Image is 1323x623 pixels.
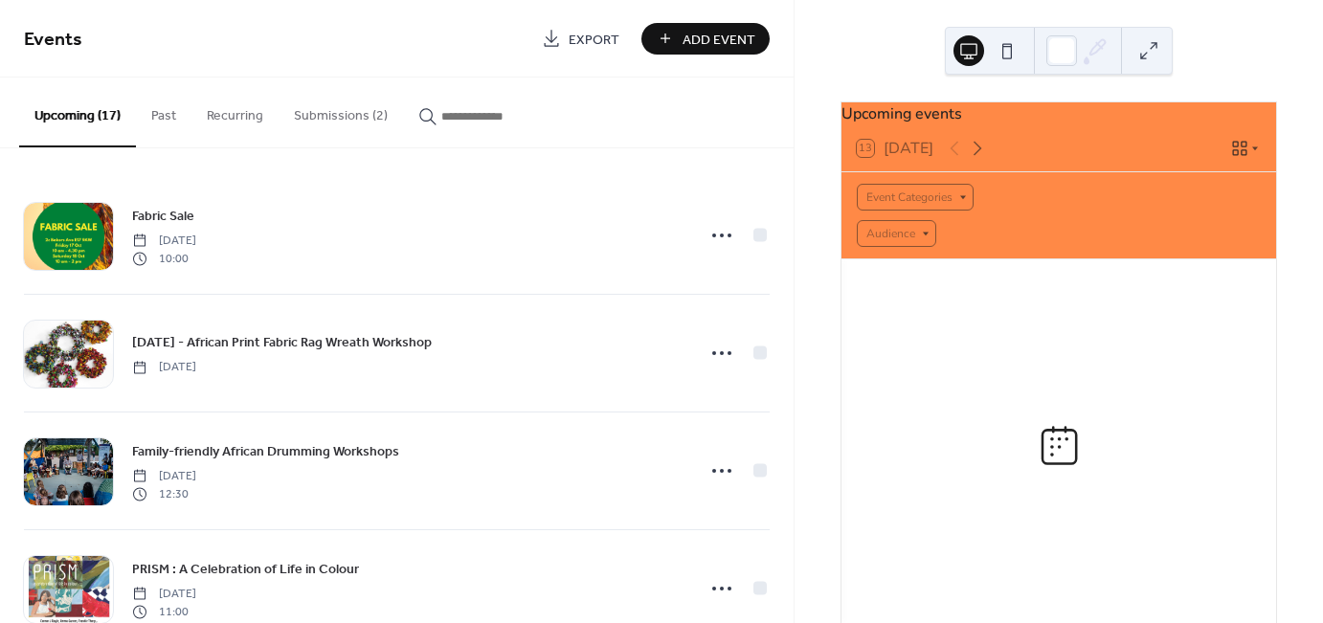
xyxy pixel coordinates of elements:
[132,586,196,603] span: [DATE]
[132,442,399,462] span: Family-friendly African Drumming Workshops
[569,30,619,50] span: Export
[191,78,279,145] button: Recurring
[527,23,634,55] a: Export
[132,485,196,502] span: 12:30
[132,359,196,376] span: [DATE]
[132,233,196,250] span: [DATE]
[132,250,196,267] span: 10:00
[19,78,136,147] button: Upcoming (17)
[132,560,359,580] span: PRISM : A Celebration of Life in Colour
[132,207,194,227] span: Fabric Sale
[279,78,403,145] button: Submissions (2)
[132,333,432,353] span: [DATE] - African Print Fabric Rag Wreath Workshop
[132,205,194,227] a: Fabric Sale
[136,78,191,145] button: Past
[841,102,1276,125] div: Upcoming events
[641,23,770,55] button: Add Event
[683,30,755,50] span: Add Event
[132,558,359,580] a: PRISM : A Celebration of Life in Colour
[132,468,196,485] span: [DATE]
[24,21,82,58] span: Events
[132,331,432,353] a: [DATE] - African Print Fabric Rag Wreath Workshop
[132,603,196,620] span: 11:00
[132,440,399,462] a: Family-friendly African Drumming Workshops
